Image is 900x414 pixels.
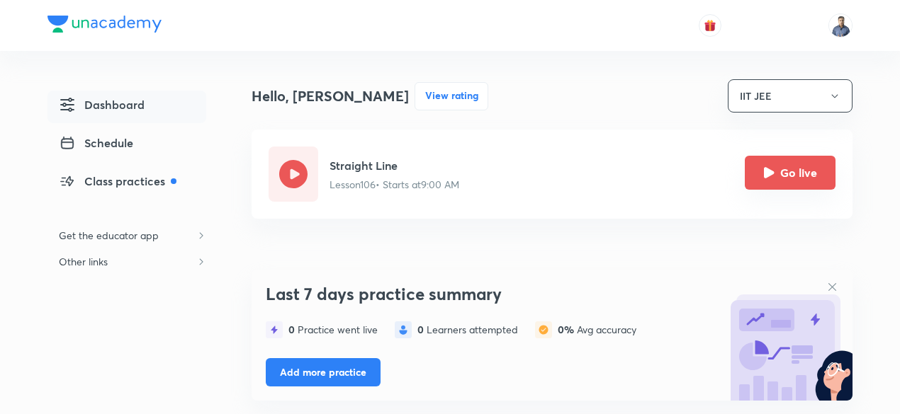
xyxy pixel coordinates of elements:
[47,129,206,161] a: Schedule
[828,13,853,38] img: Rajiv Kumar Tiwari
[728,79,853,113] button: IIT JEE
[47,167,206,200] a: Class practices
[59,96,145,113] span: Dashboard
[47,222,170,248] h6: Get the educator app
[704,19,716,32] img: avatar
[558,324,636,335] div: Avg accuracy
[558,323,577,336] span: 0%
[330,177,459,192] p: Lesson 106 • Starts at 9:00 AM
[252,86,409,107] h4: Hello, [PERSON_NAME]
[59,134,133,151] span: Schedule
[395,321,412,338] img: statistics
[535,321,552,338] img: statistics
[417,323,427,336] span: 0
[330,157,459,174] h5: Straight Line
[266,358,381,386] button: Add more practice
[725,273,853,401] img: bg
[47,91,206,123] a: Dashboard
[288,324,378,335] div: Practice went live
[47,248,119,275] h6: Other links
[417,324,518,335] div: Learners attempted
[288,323,298,336] span: 0
[266,321,283,338] img: statistics
[415,82,488,110] button: View rating
[266,284,718,304] h3: Last 7 days practice summary
[699,14,721,37] button: avatar
[745,156,836,190] button: Go live
[47,16,162,36] a: Company Logo
[47,16,162,33] img: Company Logo
[59,173,176,190] span: Class practices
